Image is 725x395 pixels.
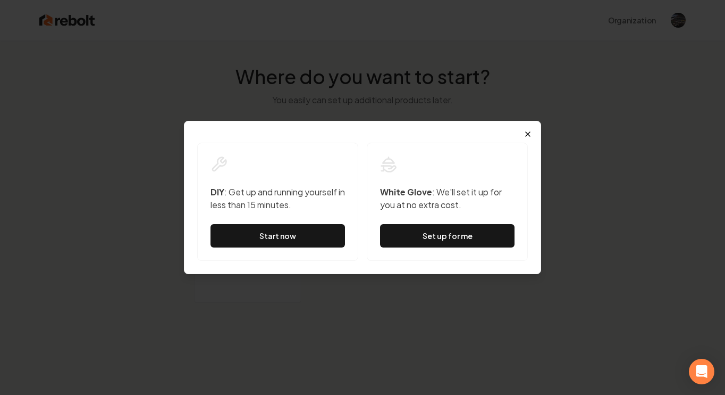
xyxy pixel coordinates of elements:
p: : Get up and running yourself in less than 15 minutes. [210,186,345,211]
p: : We'll set it up for you at no extra cost. [380,186,515,211]
a: Start now [210,224,345,248]
strong: White Glove [380,186,432,197]
strong: DIY [210,186,224,197]
button: Set up for me [380,224,515,248]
